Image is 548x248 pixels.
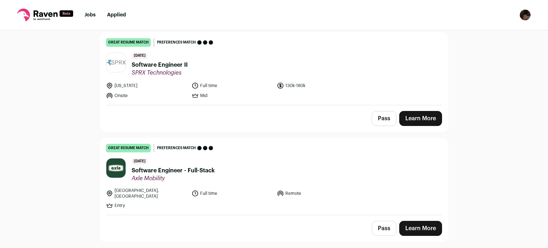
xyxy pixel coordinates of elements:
div: great resume match [106,144,151,152]
li: Full time [192,82,273,89]
img: 17860997-medium_jpg [519,9,531,21]
div: great resume match [106,38,151,47]
a: great resume match Preferences match [DATE] Software Engineer - Full-Stack Axle Mobility [GEOGRAP... [100,138,448,215]
li: 130k-180k [277,82,358,89]
li: [US_STATE] [106,82,187,89]
button: Pass [372,111,396,126]
span: Axle Mobility [132,175,215,182]
a: Learn More [399,111,442,126]
img: 9f2e48d26bc0102a584725612273b3a444e36b7594858c3c5e2e118535537167.jpg [106,158,126,178]
li: Remote [277,188,358,199]
button: Open dropdown [519,9,531,21]
li: Onsite [106,92,187,99]
span: Software Engineer II [132,61,188,69]
li: Mid [192,92,273,99]
li: [GEOGRAPHIC_DATA], [GEOGRAPHIC_DATA] [106,188,187,199]
span: Preferences match [157,39,196,46]
a: Jobs [85,12,96,17]
span: Preferences match [157,145,196,152]
li: Full time [192,188,273,199]
li: Entry [106,202,187,209]
a: great resume match Preferences match [DATE] Software Engineer II SPRX Technologies [US_STATE] Ful... [100,32,448,105]
span: Software Engineer - Full-Stack [132,166,215,175]
a: Learn More [399,221,442,236]
span: [DATE] [132,158,148,165]
a: Applied [107,12,126,17]
button: Pass [372,221,396,236]
span: [DATE] [132,52,148,59]
img: 20a7654597af8ae02a783dc3a3d75243b81cd2c65ff776c2dbf5a6f6b187c789.jpg [106,53,126,72]
span: SPRX Technologies [132,69,188,76]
